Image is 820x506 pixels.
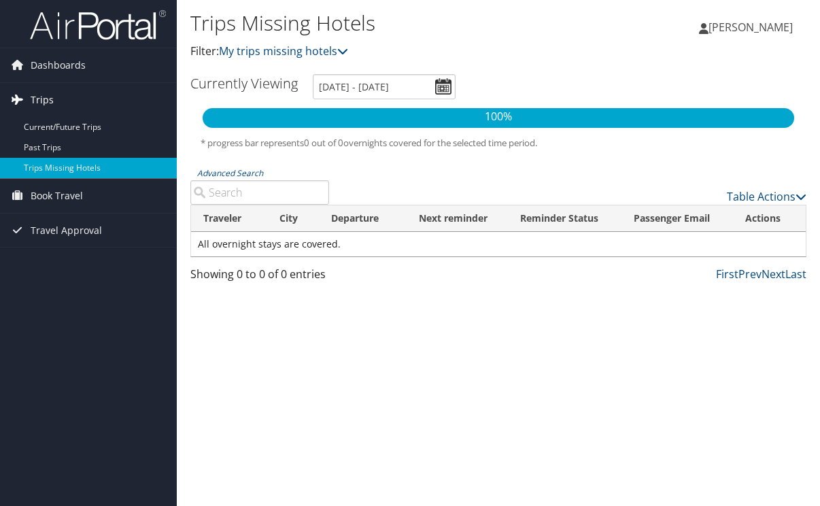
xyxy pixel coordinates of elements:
[191,205,267,232] th: Traveler: activate to sort column ascending
[190,180,329,205] input: Advanced Search
[190,9,601,37] h1: Trips Missing Hotels
[708,20,793,35] span: [PERSON_NAME]
[197,167,263,179] a: Advanced Search
[319,205,407,232] th: Departure: activate to sort column descending
[508,205,621,232] th: Reminder Status
[621,205,733,232] th: Passenger Email: activate to sort column ascending
[785,267,806,282] a: Last
[716,267,738,282] a: First
[727,189,806,204] a: Table Actions
[31,179,83,213] span: Book Travel
[219,44,348,58] a: My trips missing hotels
[31,48,86,82] span: Dashboards
[31,214,102,248] span: Travel Approval
[738,267,762,282] a: Prev
[201,137,796,150] h5: * progress bar represents overnights covered for the selected time period.
[762,267,785,282] a: Next
[407,205,508,232] th: Next reminder
[313,74,456,99] input: [DATE] - [DATE]
[267,205,319,232] th: City: activate to sort column ascending
[304,137,343,149] span: 0 out of 0
[699,7,806,48] a: [PERSON_NAME]
[31,83,54,117] span: Trips
[733,205,806,232] th: Actions
[30,9,166,41] img: airportal-logo.png
[190,74,298,92] h3: Currently Viewing
[190,266,329,289] div: Showing 0 to 0 of 0 entries
[191,232,806,256] td: All overnight stays are covered.
[190,43,601,61] p: Filter:
[203,108,794,126] p: 100%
